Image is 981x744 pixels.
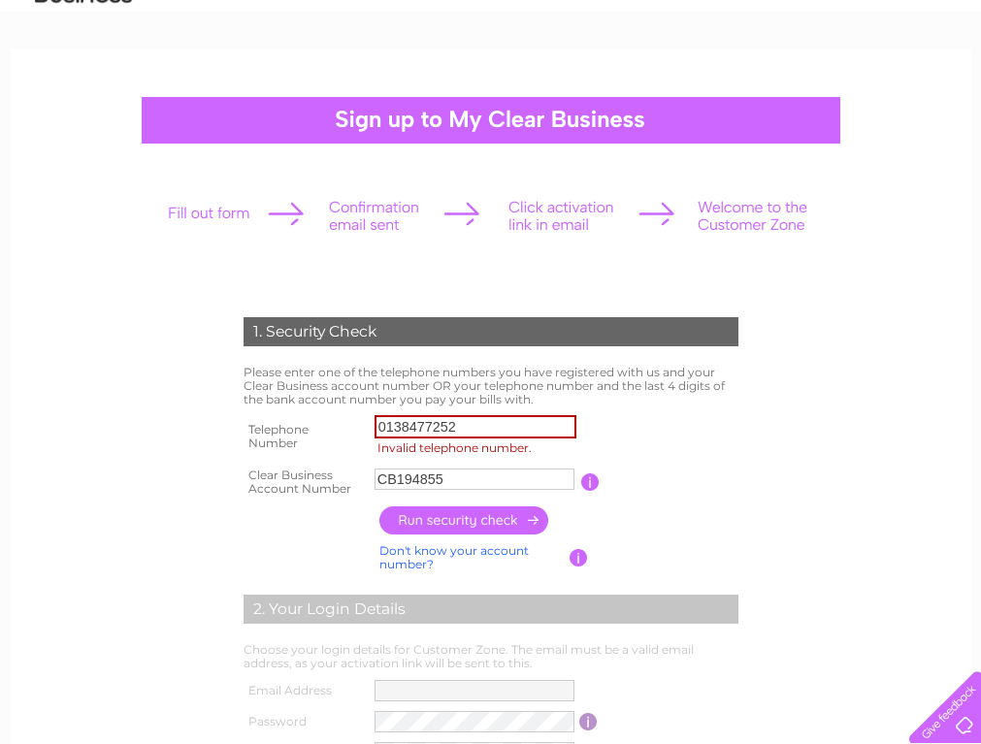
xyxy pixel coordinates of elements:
a: Don't know your account number? [379,543,529,571]
th: Password [239,706,371,737]
th: Email Address [239,675,371,706]
td: Choose your login details for Customer Zone. The email must be a valid email address, as your act... [239,638,743,675]
td: Please enter one of the telephone numbers you have registered with us and your Clear Business acc... [239,361,743,410]
a: Blog [882,82,910,97]
th: Telephone Number [239,410,370,463]
div: 2. Your Login Details [244,595,738,624]
img: logo.png [34,50,133,110]
label: Invalid telephone number. [375,438,582,458]
div: 1. Security Check [244,317,738,346]
a: Telecoms [812,82,870,97]
a: Contact [922,82,969,97]
input: Information [579,713,598,730]
input: Information [581,473,600,491]
div: Clear Business is a trading name of Verastar Limited (registered in [GEOGRAPHIC_DATA] No. 3667643... [33,11,950,94]
a: Water [709,82,746,97]
th: Clear Business Account Number [239,463,370,501]
a: 0333 014 3131 [615,10,749,34]
input: Information [570,549,588,566]
a: Energy [758,82,801,97]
